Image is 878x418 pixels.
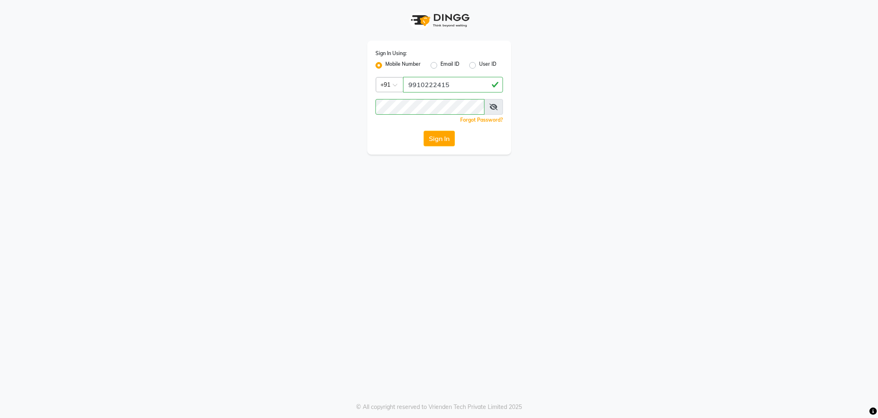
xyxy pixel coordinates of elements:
button: Sign In [424,131,455,146]
label: Sign In Using: [375,50,407,57]
label: User ID [479,60,496,70]
img: logo1.svg [406,8,472,32]
input: Username [375,99,484,115]
label: Mobile Number [385,60,421,70]
input: Username [403,77,503,92]
a: Forgot Password? [460,117,503,123]
label: Email ID [440,60,459,70]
